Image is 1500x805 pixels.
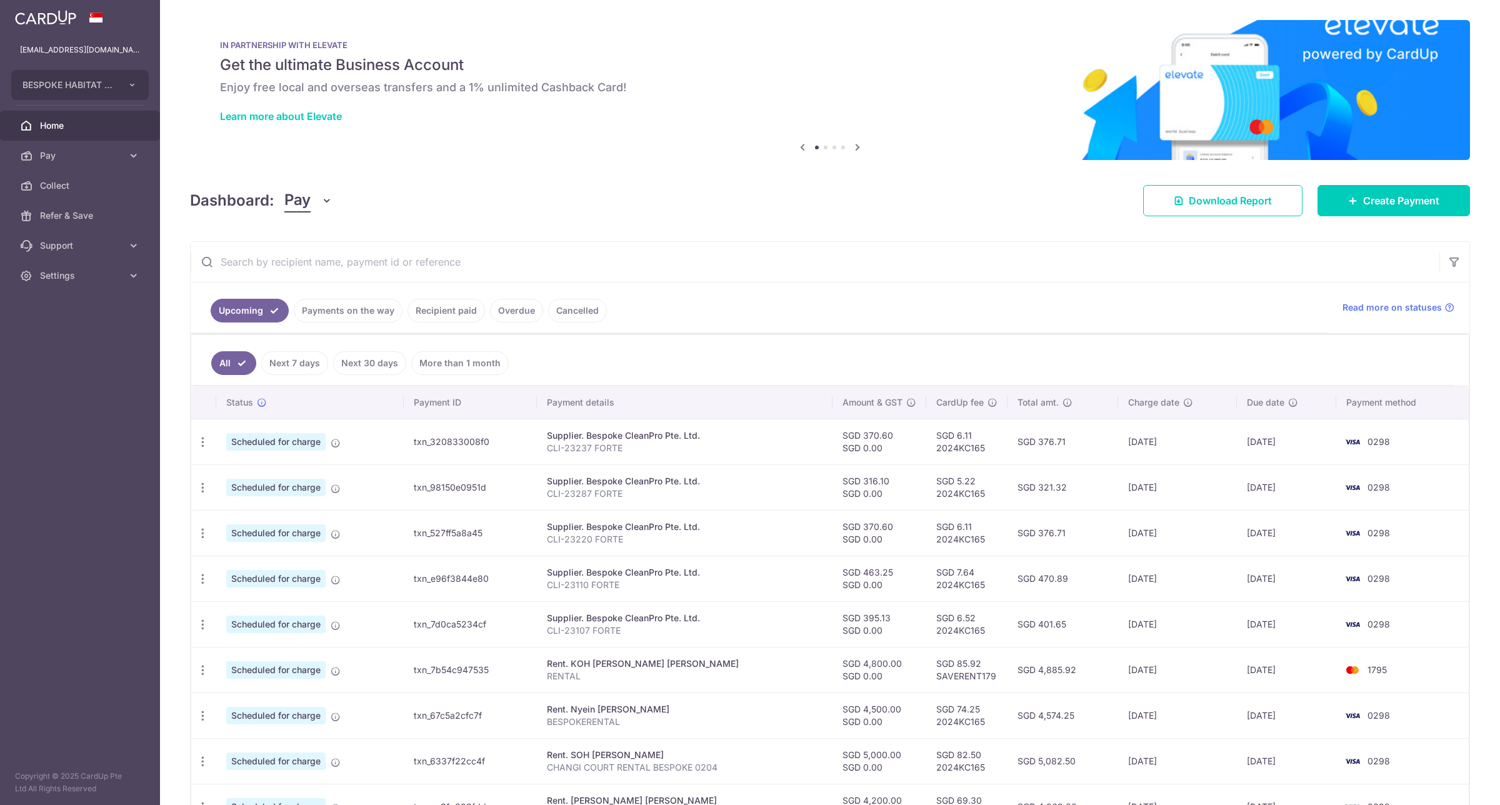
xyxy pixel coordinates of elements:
a: Learn more about Elevate [220,110,342,122]
span: Status [226,396,253,409]
td: [DATE] [1118,419,1237,464]
a: Next 30 days [333,351,406,375]
span: 0298 [1367,573,1390,584]
a: Create Payment [1317,185,1470,216]
td: SGD 6.11 2024KC165 [926,419,1007,464]
td: SGD 85.92 SAVERENT179 [926,647,1007,692]
button: Pay [284,189,332,212]
span: 0298 [1367,619,1390,629]
td: SGD 395.13 SGD 0.00 [832,601,926,647]
td: txn_527ff5a8a45 [404,510,537,556]
td: SGD 5.22 2024KC165 [926,464,1007,510]
td: SGD 4,800.00 SGD 0.00 [832,647,926,692]
td: SGD 5,082.50 [1007,738,1118,784]
img: Bank Card [1340,708,1365,723]
td: SGD 4,500.00 SGD 0.00 [832,692,926,738]
h5: Get the ultimate Business Account [220,55,1440,75]
span: 1795 [1367,664,1387,675]
td: SGD 7.64 2024KC165 [926,556,1007,601]
td: txn_7b54c947535 [404,647,537,692]
td: txn_320833008f0 [404,419,537,464]
a: Recipient paid [407,299,485,322]
a: Payments on the way [294,299,402,322]
td: SGD 376.71 [1007,510,1118,556]
img: Renovation banner [190,20,1470,160]
td: [DATE] [1118,738,1237,784]
td: [DATE] [1237,738,1336,784]
a: Download Report [1143,185,1302,216]
td: [DATE] [1118,556,1237,601]
p: CLI-23287 FORTE [547,487,822,500]
td: SGD 321.32 [1007,464,1118,510]
td: txn_6337f22cc4f [404,738,537,784]
span: Collect [40,179,122,192]
a: More than 1 month [411,351,509,375]
span: 0298 [1367,710,1390,721]
p: CHANGI COURT RENTAL BESPOKE 0204 [547,761,822,774]
h6: Enjoy free local and overseas transfers and a 1% unlimited Cashback Card! [220,80,1440,95]
td: SGD 4,885.92 [1007,647,1118,692]
div: Supplier. Bespoke CleanPro Pte. Ltd. [547,612,822,624]
span: Scheduled for charge [226,707,326,724]
span: Amount & GST [842,396,902,409]
th: Payment ID [404,386,537,419]
span: Pay [40,149,122,162]
div: Supplier. Bespoke CleanPro Pte. Ltd. [547,566,822,579]
td: [DATE] [1237,647,1336,692]
img: Bank Card [1340,434,1365,449]
span: Due date [1247,396,1284,409]
p: BESPOKERENTAL [547,716,822,728]
span: Scheduled for charge [226,661,326,679]
td: txn_7d0ca5234cf [404,601,537,647]
td: SGD 6.52 2024KC165 [926,601,1007,647]
a: All [211,351,256,375]
td: txn_98150e0951d [404,464,537,510]
p: RENTAL [547,670,822,682]
span: Scheduled for charge [226,752,326,770]
img: Bank Card [1340,662,1365,677]
div: Rent. Nyein [PERSON_NAME] [547,703,822,716]
td: [DATE] [1118,647,1237,692]
td: [DATE] [1237,601,1336,647]
span: 0298 [1367,527,1390,538]
td: SGD 74.25 2024KC165 [926,692,1007,738]
span: Refer & Save [40,209,122,222]
th: Payment method [1336,386,1469,419]
a: Cancelled [548,299,607,322]
a: Upcoming [211,299,289,322]
span: Pay [284,189,311,212]
td: SGD 370.60 SGD 0.00 [832,510,926,556]
td: [DATE] [1237,419,1336,464]
td: SGD 376.71 [1007,419,1118,464]
span: Read more on statuses [1342,301,1442,314]
td: SGD 463.25 SGD 0.00 [832,556,926,601]
div: Supplier. Bespoke CleanPro Pte. Ltd. [547,429,822,442]
span: Total amt. [1017,396,1059,409]
div: Rent. SOH [PERSON_NAME] [547,749,822,761]
td: txn_e96f3844e80 [404,556,537,601]
img: CardUp [15,10,76,25]
td: [DATE] [1237,692,1336,738]
span: Scheduled for charge [226,433,326,451]
p: CLI-23107 FORTE [547,624,822,637]
div: Rent. KOH [PERSON_NAME] [PERSON_NAME] [547,657,822,670]
span: Scheduled for charge [226,616,326,633]
img: Bank Card [1340,754,1365,769]
td: [DATE] [1118,692,1237,738]
div: Supplier. Bespoke CleanPro Pte. Ltd. [547,521,822,533]
a: Overdue [490,299,543,322]
span: Home [40,119,122,132]
span: Charge date [1128,396,1179,409]
img: Bank Card [1340,526,1365,541]
td: [DATE] [1237,464,1336,510]
td: txn_67c5a2cfc7f [404,692,537,738]
span: 0298 [1367,482,1390,492]
p: [EMAIL_ADDRESS][DOMAIN_NAME] [20,44,140,56]
td: SGD 401.65 [1007,601,1118,647]
span: Scheduled for charge [226,479,326,496]
p: IN PARTNERSHIP WITH ELEVATE [220,40,1440,50]
p: CLI-23237 FORTE [547,442,822,454]
button: BESPOKE HABITAT FORTE PTE. LTD. [11,70,149,100]
span: 0298 [1367,756,1390,766]
span: Create Payment [1363,193,1439,208]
